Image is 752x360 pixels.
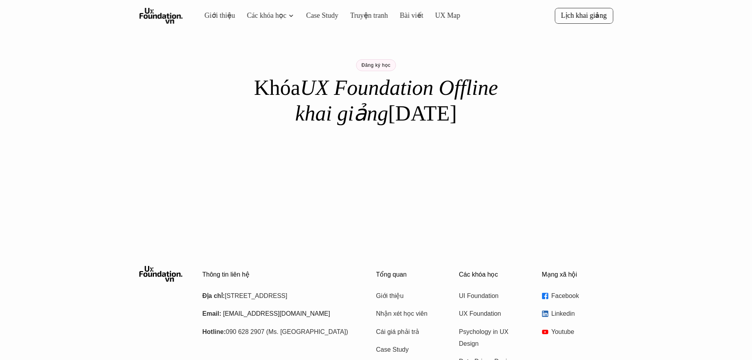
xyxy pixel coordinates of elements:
p: Linkedin [551,308,613,320]
em: UX Foundation Offline khai giảng [295,76,503,125]
p: Facebook [551,290,613,302]
p: Mạng xã hội [542,271,613,278]
a: Truyện tranh [350,11,388,19]
a: Các khóa học [247,11,286,19]
a: Bài viết [399,11,423,19]
p: 090 628 2907 (Ms. [GEOGRAPHIC_DATA]) [203,326,356,338]
a: UX Map [435,11,460,19]
a: Giới thiệu [204,11,235,19]
p: Lịch khai giảng [561,11,607,20]
a: Facebook [542,290,613,302]
p: [STREET_ADDRESS] [203,290,356,302]
a: Cái giá phải trả [376,326,439,338]
p: Đăng ký học [362,62,391,68]
a: Case Study [376,344,439,356]
a: Case Study [306,11,338,19]
a: Nhận xét học viên [376,308,439,320]
strong: Địa chỉ: [203,292,225,299]
a: [EMAIL_ADDRESS][DOMAIN_NAME] [223,310,330,317]
iframe: Tally form [218,142,534,202]
a: Youtube [542,326,613,338]
p: Tổng quan [376,271,447,278]
a: Giới thiệu [376,290,439,302]
p: Thông tin liên hệ [203,271,356,278]
a: UX Foundation [459,308,522,320]
p: Youtube [551,326,613,338]
a: Psychology in UX Design [459,326,522,350]
strong: Hotline: [203,328,226,335]
a: Linkedin [542,308,613,320]
strong: Email: [203,310,221,317]
a: Lịch khai giảng [555,8,613,23]
p: Các khóa học [459,271,530,278]
h1: Khóa [DATE] [238,75,514,126]
a: UI Foundation [459,290,522,302]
